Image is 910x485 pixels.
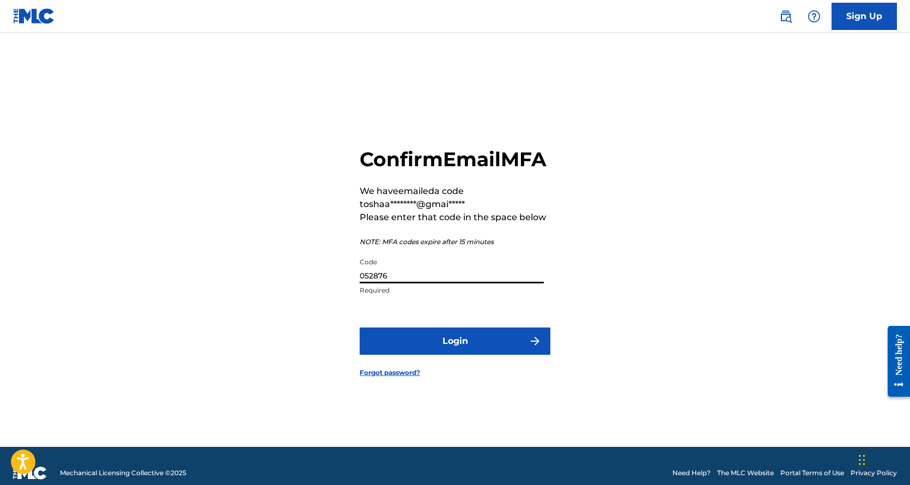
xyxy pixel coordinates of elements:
[775,5,797,27] a: Public Search
[529,335,542,348] img: f7272a7cc735f4ea7f67.svg
[879,318,910,405] iframe: Resource Center
[60,468,186,478] span: Mechanical Licensing Collective © 2025
[856,433,910,485] iframe: Chat Widget
[717,468,774,478] a: The MLC Website
[808,10,821,23] img: help
[360,211,550,224] p: Please enter that code in the space below
[13,8,55,24] img: MLC Logo
[803,5,825,27] div: Help
[779,10,792,23] img: search
[672,468,711,478] a: Need Help?
[859,444,865,476] div: Drag
[851,468,897,478] a: Privacy Policy
[13,466,47,480] img: logo
[360,328,550,355] button: Login
[360,237,550,247] p: NOTE: MFA codes expire after 15 minutes
[360,286,544,295] p: Required
[832,3,897,30] a: Sign Up
[360,147,550,172] h2: Confirm Email MFA
[780,468,844,478] a: Portal Terms of Use
[360,368,420,378] a: Forgot password?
